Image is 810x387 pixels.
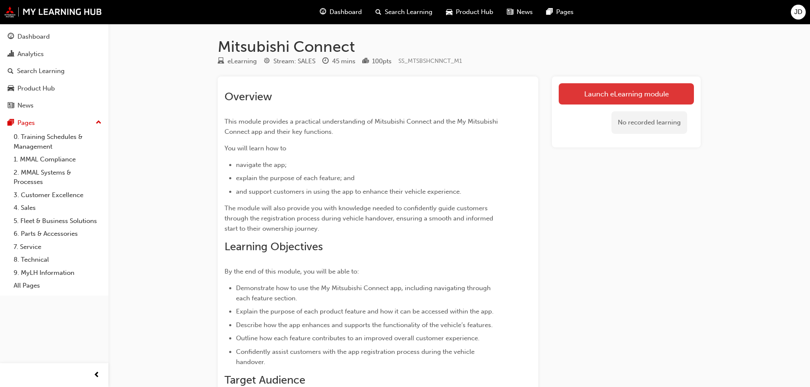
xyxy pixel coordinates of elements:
[10,227,105,240] a: 6. Parts & Accessories
[236,188,461,195] span: and support customers in using the app to enhance their vehicle experience.
[385,7,432,17] span: Search Learning
[225,118,500,136] span: This module provides a practical understanding of Mitsubishi Connect and the My Mitsubishi Connec...
[3,81,105,96] a: Product Hub
[3,115,105,131] button: Pages
[313,3,369,21] a: guage-iconDashboard
[3,98,105,113] a: News
[791,5,806,20] button: JD
[273,56,315,66] div: Stream: SALES
[225,268,359,275] span: By the end of this module, you will be able to:
[500,3,540,21] a: news-iconNews
[17,49,44,59] div: Analytics
[17,101,34,110] div: News
[8,102,14,110] span: news-icon
[3,29,105,45] a: Dashboard
[10,240,105,254] a: 7. Service
[236,348,476,366] span: Confidently assist customers with the app registration process during the vehicle handover.
[456,7,493,17] span: Product Hub
[10,130,105,153] a: 0. Training Schedules & Management
[17,118,35,128] div: Pages
[10,189,105,202] a: 3. Customer Excellence
[227,56,257,66] div: eLearning
[10,166,105,189] a: 2. MMAL Systems & Processes
[439,3,500,21] a: car-iconProduct Hub
[225,240,323,253] span: Learning Objectives
[369,3,439,21] a: search-iconSearch Learning
[556,7,574,17] span: Pages
[218,56,257,67] div: Type
[225,204,495,232] span: The module will also provide you with knowledge needed to confidently guide customers through the...
[10,253,105,266] a: 8. Technical
[322,56,355,67] div: Duration
[320,7,326,17] span: guage-icon
[322,58,329,65] span: clock-icon
[3,27,105,115] button: DashboardAnalyticsSearch LearningProduct HubNews
[264,56,315,67] div: Stream
[236,174,355,182] span: explain the purpose of each feature; and
[236,284,492,302] span: Demonstrate how to use the My Mitsubishi Connect app, including navigating through each feature s...
[517,7,533,17] span: News
[398,57,462,65] span: Learning resource code
[362,58,369,65] span: podium-icon
[332,56,355,66] div: 45 mins
[8,33,14,41] span: guage-icon
[362,56,392,67] div: Points
[8,68,14,75] span: search-icon
[17,84,55,93] div: Product Hub
[8,51,14,58] span: chart-icon
[225,373,305,387] span: Target Audience
[94,370,100,381] span: prev-icon
[218,58,224,65] span: learningResourceType_ELEARNING-icon
[546,7,553,17] span: pages-icon
[3,63,105,79] a: Search Learning
[611,111,687,134] div: No recorded learning
[10,153,105,166] a: 1. MMAL Compliance
[10,266,105,280] a: 9. MyLH Information
[372,56,392,66] div: 100 pts
[96,117,102,128] span: up-icon
[794,7,802,17] span: JD
[8,119,14,127] span: pages-icon
[225,90,272,103] span: Overview
[559,83,694,105] a: Launch eLearning module
[218,37,701,56] h1: Mitsubishi Connect
[10,201,105,215] a: 4. Sales
[17,66,65,76] div: Search Learning
[507,7,513,17] span: news-icon
[236,321,493,329] span: Describe how the app enhances and supports the functionality of the vehicle’s features.
[10,215,105,228] a: 5. Fleet & Business Solutions
[4,6,102,17] img: mmal
[375,7,381,17] span: search-icon
[10,279,105,292] a: All Pages
[264,58,270,65] span: target-icon
[8,85,14,93] span: car-icon
[236,334,480,342] span: Outline how each feature contributes to an improved overall customer experience.
[446,7,452,17] span: car-icon
[3,46,105,62] a: Analytics
[236,161,287,169] span: navigate the app;
[17,32,50,42] div: Dashboard
[225,144,286,152] span: You will learn how to
[540,3,580,21] a: pages-iconPages
[330,7,362,17] span: Dashboard
[236,308,494,315] span: Explain the purpose of each product feature and how it can be accessed within the app.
